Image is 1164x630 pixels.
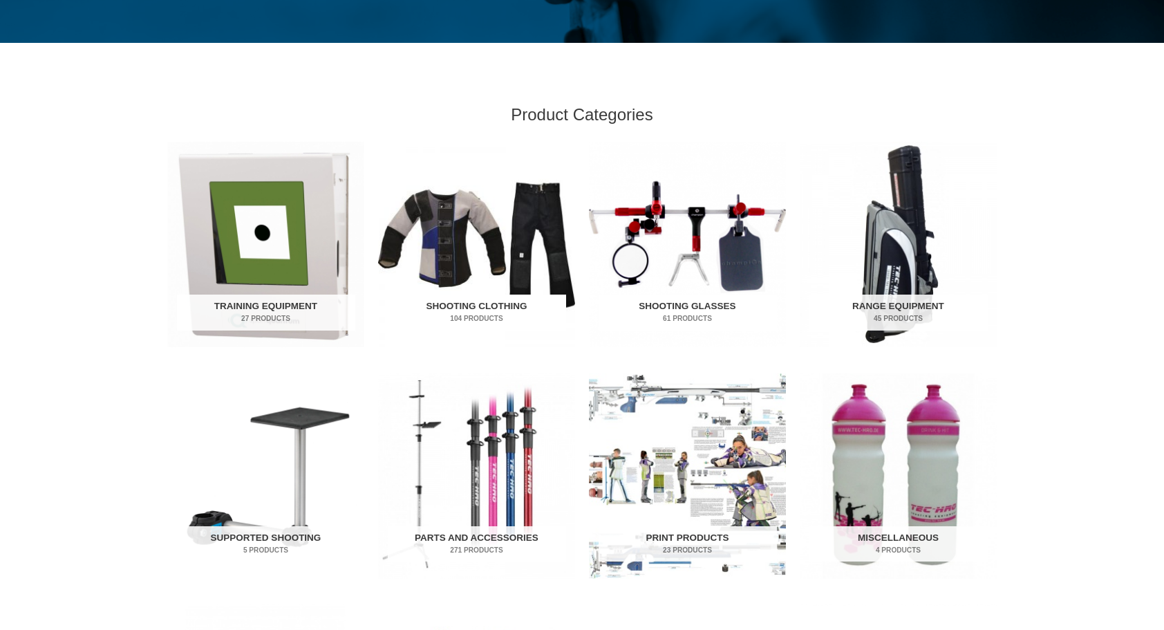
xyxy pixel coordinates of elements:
[599,313,777,324] mark: 61 Products
[589,142,786,347] img: Shooting Glasses
[167,104,997,125] h2: Product Categories
[800,142,997,347] a: Visit product category Range Equipment
[177,313,355,324] mark: 27 Products
[599,295,777,331] h2: Shooting Glasses
[800,142,997,347] img: Range Equipment
[167,373,364,579] a: Visit product category Supported Shooting
[388,545,566,555] mark: 271 Products
[378,373,575,579] a: Visit product category Parts and Accessories
[809,313,988,324] mark: 45 Products
[167,142,364,347] a: Visit product category Training Equipment
[378,373,575,579] img: Parts and Accessories
[809,295,988,331] h2: Range Equipment
[809,545,988,555] mark: 4 Products
[177,545,355,555] mark: 5 Products
[589,373,786,579] img: Print Products
[388,295,566,331] h2: Shooting Clothing
[809,526,988,562] h2: Miscellaneous
[599,526,777,562] h2: Print Products
[388,526,566,562] h2: Parts and Accessories
[177,295,355,331] h2: Training Equipment
[177,526,355,562] h2: Supported Shooting
[167,373,364,579] img: Supported Shooting
[388,313,566,324] mark: 104 Products
[589,373,786,579] a: Visit product category Print Products
[599,545,777,555] mark: 23 Products
[800,373,997,579] img: Miscellaneous
[167,142,364,347] img: Training Equipment
[589,142,786,347] a: Visit product category Shooting Glasses
[378,142,575,347] img: Shooting Clothing
[378,142,575,347] a: Visit product category Shooting Clothing
[800,373,997,579] a: Visit product category Miscellaneous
